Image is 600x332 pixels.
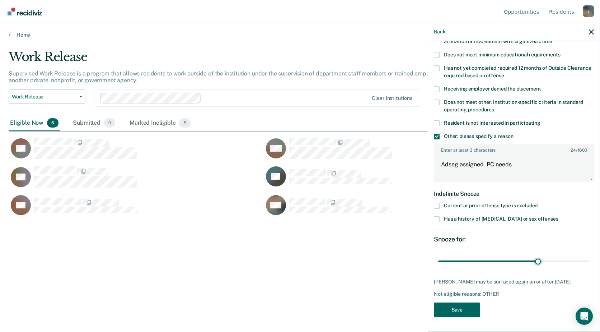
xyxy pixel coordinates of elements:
span: Work Release [12,94,76,100]
div: CaseloadOpportunityCell-1407307 [9,137,264,166]
div: [PERSON_NAME] may be surfaced again on or after [DATE]. [434,279,594,285]
textarea: Adseg assigned. PC needs [435,155,593,181]
a: Home [9,32,591,38]
div: Open Intercom Messenger [576,308,593,325]
span: Other: please specify a reason [444,133,514,139]
div: CaseloadOpportunityCell-1024094 [264,195,519,223]
div: Clear institutions [372,95,412,101]
button: Save [434,303,480,317]
div: J [583,5,594,17]
label: Enter at least 3 characters [435,145,593,153]
div: Snooze for: [434,235,594,243]
div: Eligible Now [9,115,60,131]
span: Current or prior offense type is excluded [444,203,538,208]
span: Has a history of [MEDICAL_DATA] or sex offenses [444,216,558,222]
div: Marked Ineligible [128,115,192,131]
span: Does not meet minimum educational requirements [444,52,561,57]
div: CaseloadOpportunityCell-1237649 [264,137,519,166]
div: Submitted [71,115,117,131]
span: Does not meet other, institution-specific criteria in standard operating procedures [444,99,583,112]
div: Work Release [9,50,459,70]
span: 5 [179,118,191,128]
p: Supervised Work Release is a program that allows residents to work outside of the institution und... [9,70,450,84]
div: CaseloadOpportunityCell-1324633 [9,195,264,223]
div: CaseloadOpportunityCell-152140 [9,166,264,195]
div: Not eligible reasons: OTHER [434,291,594,297]
div: CaseloadOpportunityCell-534002 [264,166,519,195]
div: Indefinite Snooze [434,185,594,203]
button: Profile dropdown button [583,5,594,17]
span: 24 [571,148,576,153]
img: Recidiviz [8,8,42,15]
span: / 1600 [571,148,587,153]
span: Resident is not interested in participating [444,120,540,126]
span: Receiving employer denied the placement [444,86,541,92]
span: Has not yet completed required 12 months of Outside Clearance required based on offense [444,65,591,78]
span: 0 [104,118,115,128]
span: 6 [47,118,58,128]
button: Back [434,29,445,35]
